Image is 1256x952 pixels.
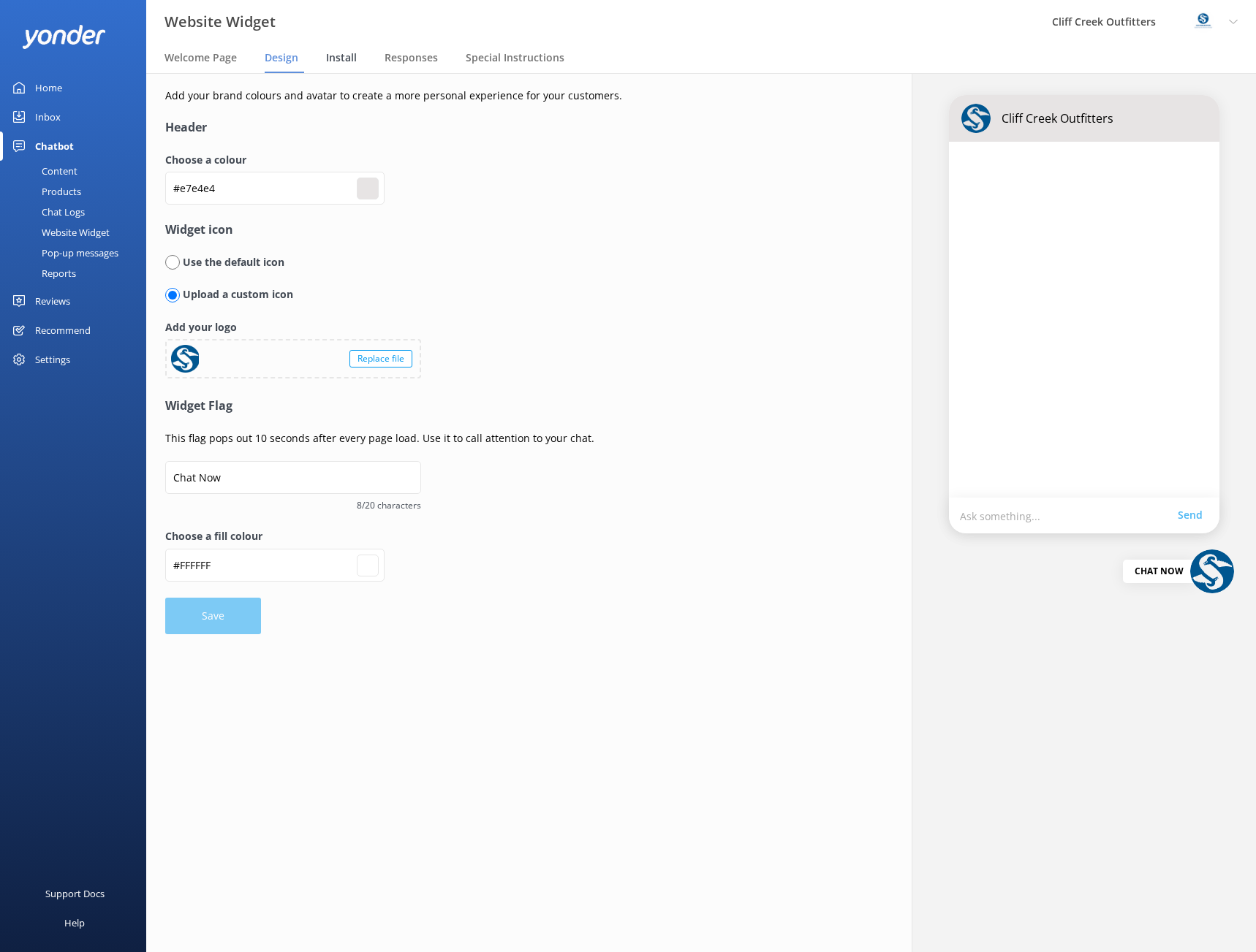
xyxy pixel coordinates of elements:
span: Welcome Page [164,50,237,65]
label: Choose a colour [165,152,855,168]
h3: Website Widget [164,10,276,34]
p: Use the default icon [180,254,284,270]
p: Ask something... [960,509,1178,522]
h4: Header [165,118,855,137]
a: Content [9,161,146,181]
div: Pop-up messages [9,243,118,263]
div: Chatbot [35,132,74,161]
h4: Widget Flag [165,397,855,416]
img: 832-1757196605.png [1192,11,1214,33]
div: Chat Logs [9,202,85,222]
span: Design [265,50,298,65]
p: Upload a custom icon [180,286,293,302]
input: #fcfcfcf [165,549,385,582]
a: Products [9,181,146,202]
span: Special Instructions [466,50,564,65]
div: Reports [9,263,76,283]
div: Chat Now [1123,560,1195,583]
div: Reviews [35,286,70,316]
span: 8/20 characters [165,498,421,512]
h4: Widget icon [165,221,855,240]
label: Choose a fill colour [165,528,855,544]
p: Add your brand colours and avatar to create a more personal experience for your customers. [165,88,855,104]
span: Install [326,50,357,65]
p: This flag pops out 10 seconds after every page load. Use it to call attention to your chat. [165,430,855,446]
p: Cliff Creek Outfitters [991,110,1113,126]
div: Inbox [35,102,61,132]
span: Responses [385,50,438,65]
div: Support Docs [45,879,105,908]
a: Pop-up messages [9,243,146,263]
label: Add your logo [165,319,421,335]
img: 832-1758057663.png [1190,549,1234,593]
a: Reports [9,263,146,283]
div: Website Widget [9,222,110,243]
a: Chat Logs [9,202,146,222]
div: Content [9,161,77,181]
div: Replace file [349,350,412,368]
div: Products [9,181,81,202]
div: Help [64,908,85,937]
img: yonder-white-logo.png [22,25,106,49]
a: Website Widget [9,222,146,243]
a: Send [1178,507,1208,523]
div: Recommend [35,316,91,345]
div: Home [35,73,62,102]
input: Chat [165,461,421,494]
img: chatbot-avatar [961,104,991,133]
div: Settings [35,345,70,374]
